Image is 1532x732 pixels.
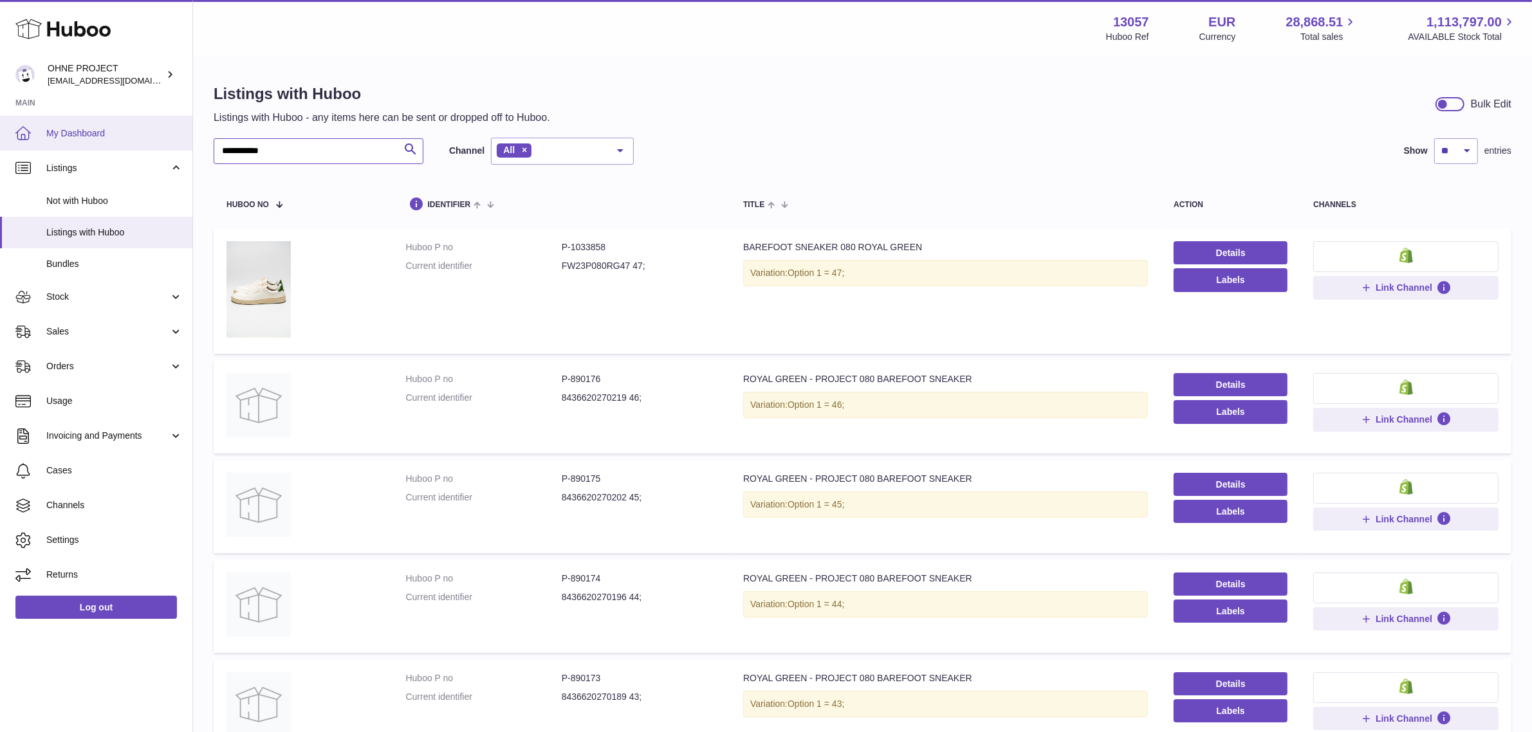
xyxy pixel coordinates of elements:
[743,241,1148,253] div: BAREFOOT SNEAKER 080 ROYAL GREEN
[226,373,291,437] img: ROYAL GREEN - PROJECT 080 BAREFOOT SNEAKER
[1174,572,1287,596] a: Details
[46,534,183,546] span: Settings
[1174,373,1287,396] a: Details
[226,572,291,637] img: ROYAL GREEN - PROJECT 080 BAREFOOT SNEAKER
[1174,201,1287,209] div: action
[46,195,183,207] span: Not with Huboo
[406,591,562,603] dt: Current identifier
[1399,380,1413,395] img: shopify-small.png
[1174,241,1287,264] a: Details
[743,373,1148,385] div: ROYAL GREEN - PROJECT 080 BAREFOOT SNEAKER
[743,392,1148,418] div: Variation:
[406,691,562,703] dt: Current identifier
[562,373,717,385] dd: P-890176
[449,145,485,157] label: Channel
[1376,613,1432,625] span: Link Channel
[46,325,169,338] span: Sales
[1376,713,1432,724] span: Link Channel
[743,572,1148,585] div: ROYAL GREEN - PROJECT 080 BAREFOOT SNEAKER
[1113,14,1149,31] strong: 13057
[406,672,562,684] dt: Huboo P no
[46,226,183,239] span: Listings with Huboo
[562,491,717,504] dd: 8436620270202 45;
[1408,31,1517,43] span: AVAILABLE Stock Total
[788,599,844,609] span: Option 1 = 44;
[46,127,183,140] span: My Dashboard
[1208,14,1235,31] strong: EUR
[406,373,562,385] dt: Huboo P no
[562,241,717,253] dd: P-1033858
[1313,201,1499,209] div: channels
[226,473,291,537] img: ROYAL GREEN - PROJECT 080 BAREFOOT SNEAKER
[1313,607,1499,630] button: Link Channel
[503,145,515,155] span: All
[1399,679,1413,694] img: shopify-small.png
[743,201,764,209] span: title
[226,201,269,209] span: Huboo no
[1174,473,1287,496] a: Details
[1404,145,1428,157] label: Show
[1286,14,1343,31] span: 28,868.51
[406,491,562,504] dt: Current identifier
[15,65,35,84] img: internalAdmin-13057@internal.huboo.com
[226,241,291,338] img: BAREFOOT SNEAKER 080 ROYAL GREEN
[562,260,717,272] dd: FW23P080RG47 47;
[406,572,562,585] dt: Huboo P no
[743,691,1148,717] div: Variation:
[1174,599,1287,623] button: Labels
[1376,513,1432,525] span: Link Channel
[562,591,717,603] dd: 8436620270196 44;
[788,499,844,509] span: Option 1 = 45;
[743,591,1148,618] div: Variation:
[1300,31,1358,43] span: Total sales
[1471,97,1511,111] div: Bulk Edit
[48,75,189,86] span: [EMAIL_ADDRESS][DOMAIN_NAME]
[743,260,1148,286] div: Variation:
[1174,400,1287,423] button: Labels
[46,360,169,372] span: Orders
[1484,145,1511,157] span: entries
[1399,579,1413,594] img: shopify-small.png
[48,62,163,87] div: OHNE PROJECT
[46,499,183,511] span: Channels
[406,260,562,272] dt: Current identifier
[743,491,1148,518] div: Variation:
[1174,268,1287,291] button: Labels
[428,201,471,209] span: identifier
[46,395,183,407] span: Usage
[46,291,169,303] span: Stock
[406,392,562,404] dt: Current identifier
[1399,248,1413,263] img: shopify-small.png
[1313,707,1499,730] button: Link Channel
[46,258,183,270] span: Bundles
[1174,500,1287,523] button: Labels
[1376,414,1432,425] span: Link Channel
[562,572,717,585] dd: P-890174
[46,464,183,477] span: Cases
[46,569,183,581] span: Returns
[1286,14,1358,43] a: 28,868.51 Total sales
[1426,14,1502,31] span: 1,113,797.00
[1313,508,1499,531] button: Link Channel
[214,111,550,125] p: Listings with Huboo - any items here can be sent or dropped off to Huboo.
[15,596,177,619] a: Log out
[1199,31,1236,43] div: Currency
[562,672,717,684] dd: P-890173
[1408,14,1517,43] a: 1,113,797.00 AVAILABLE Stock Total
[214,84,550,104] h1: Listings with Huboo
[1174,699,1287,722] button: Labels
[788,699,844,709] span: Option 1 = 43;
[788,399,844,410] span: Option 1 = 46;
[1313,276,1499,299] button: Link Channel
[1174,672,1287,695] a: Details
[406,241,562,253] dt: Huboo P no
[743,473,1148,485] div: ROYAL GREEN - PROJECT 080 BAREFOOT SNEAKER
[1399,479,1413,495] img: shopify-small.png
[46,430,169,442] span: Invoicing and Payments
[562,691,717,703] dd: 8436620270189 43;
[406,473,562,485] dt: Huboo P no
[46,162,169,174] span: Listings
[562,473,717,485] dd: P-890175
[1376,282,1432,293] span: Link Channel
[1106,31,1149,43] div: Huboo Ref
